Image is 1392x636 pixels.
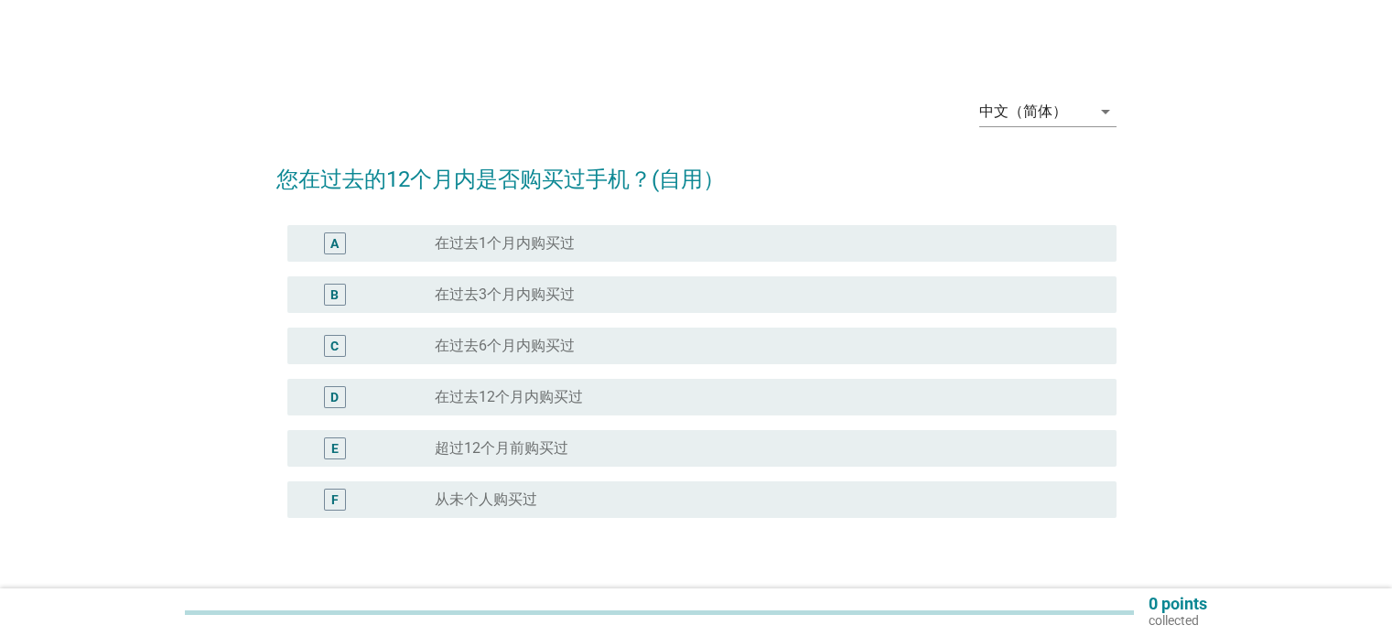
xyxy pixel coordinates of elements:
[435,439,568,458] label: 超过12个月前购买过
[435,388,583,406] label: 在过去12个月内购买过
[435,490,537,509] label: 从未个人购买过
[330,337,339,356] div: C
[276,145,1117,196] h2: 您在过去的12个月内是否购买过手机？(自用）
[435,234,575,253] label: 在过去1个月内购买过
[330,234,339,253] div: A
[435,286,575,304] label: 在过去3个月内购买过
[1149,596,1207,612] p: 0 points
[331,439,339,458] div: E
[330,286,339,305] div: B
[331,490,339,510] div: F
[1095,101,1117,123] i: arrow_drop_down
[979,103,1067,120] div: 中文（简体）
[1149,612,1207,629] p: collected
[330,388,339,407] div: D
[435,337,575,355] label: 在过去6个月内购买过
